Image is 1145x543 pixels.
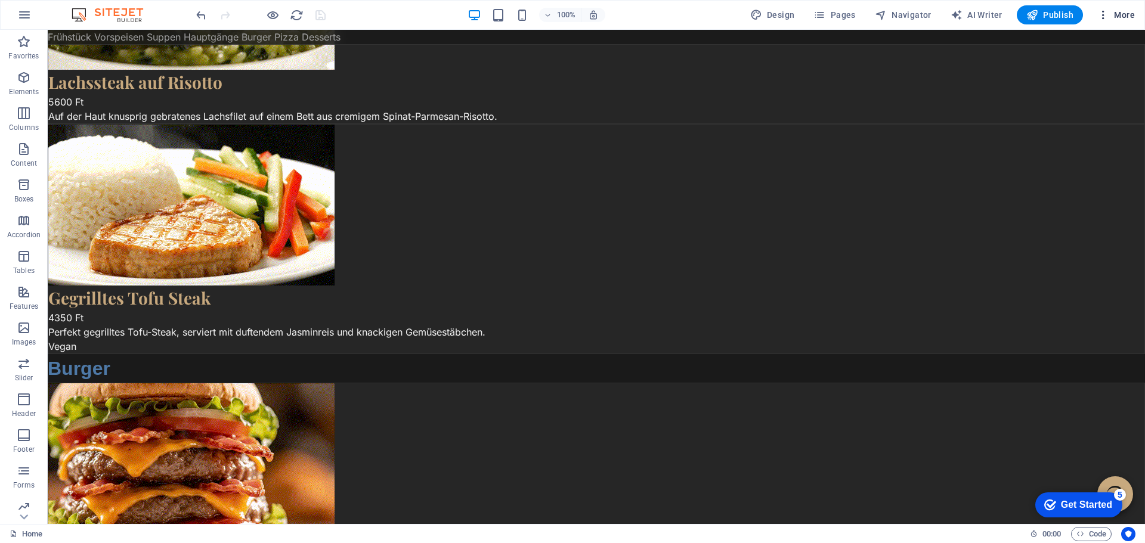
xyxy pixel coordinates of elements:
h6: Session time [1030,527,1062,541]
span: 00 00 [1042,527,1061,541]
span: Pages [813,9,855,21]
a: Click to cancel selection. Double-click to open Pages [10,527,42,541]
button: Publish [1017,5,1083,24]
button: More [1093,5,1140,24]
button: Pages [809,5,860,24]
button: Design [745,5,800,24]
p: Features [10,302,38,311]
button: Navigator [870,5,936,24]
p: Slider [15,373,33,383]
p: Boxes [14,194,34,204]
button: 100% [539,8,581,22]
span: AI Writer [951,9,1002,21]
p: Images [12,337,36,347]
p: Footer [13,445,35,454]
p: Accordion [7,230,41,240]
button: undo [194,8,208,22]
div: Get Started [35,13,86,24]
span: Design [750,9,795,21]
div: Get Started 5 items remaining, 0% complete [10,6,97,31]
button: Code [1071,527,1112,541]
span: : [1051,529,1053,538]
span: Code [1076,527,1106,541]
p: Content [11,159,37,168]
p: Elements [9,87,39,97]
p: Columns [9,123,39,132]
img: Editor Logo [69,8,158,22]
span: Navigator [875,9,932,21]
i: Reload page [290,8,304,22]
span: Publish [1026,9,1073,21]
span: More [1097,9,1135,21]
h6: 100% [557,8,576,22]
button: reload [289,8,304,22]
i: On resize automatically adjust zoom level to fit chosen device. [588,10,599,20]
p: Tables [13,266,35,275]
button: Usercentrics [1121,527,1135,541]
p: Favorites [8,51,39,61]
div: 5 [88,2,100,14]
p: Header [12,409,36,418]
i: Undo: Change HTML (Ctrl+Z) [194,8,208,22]
button: AI Writer [946,5,1007,24]
p: Forms [13,480,35,490]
